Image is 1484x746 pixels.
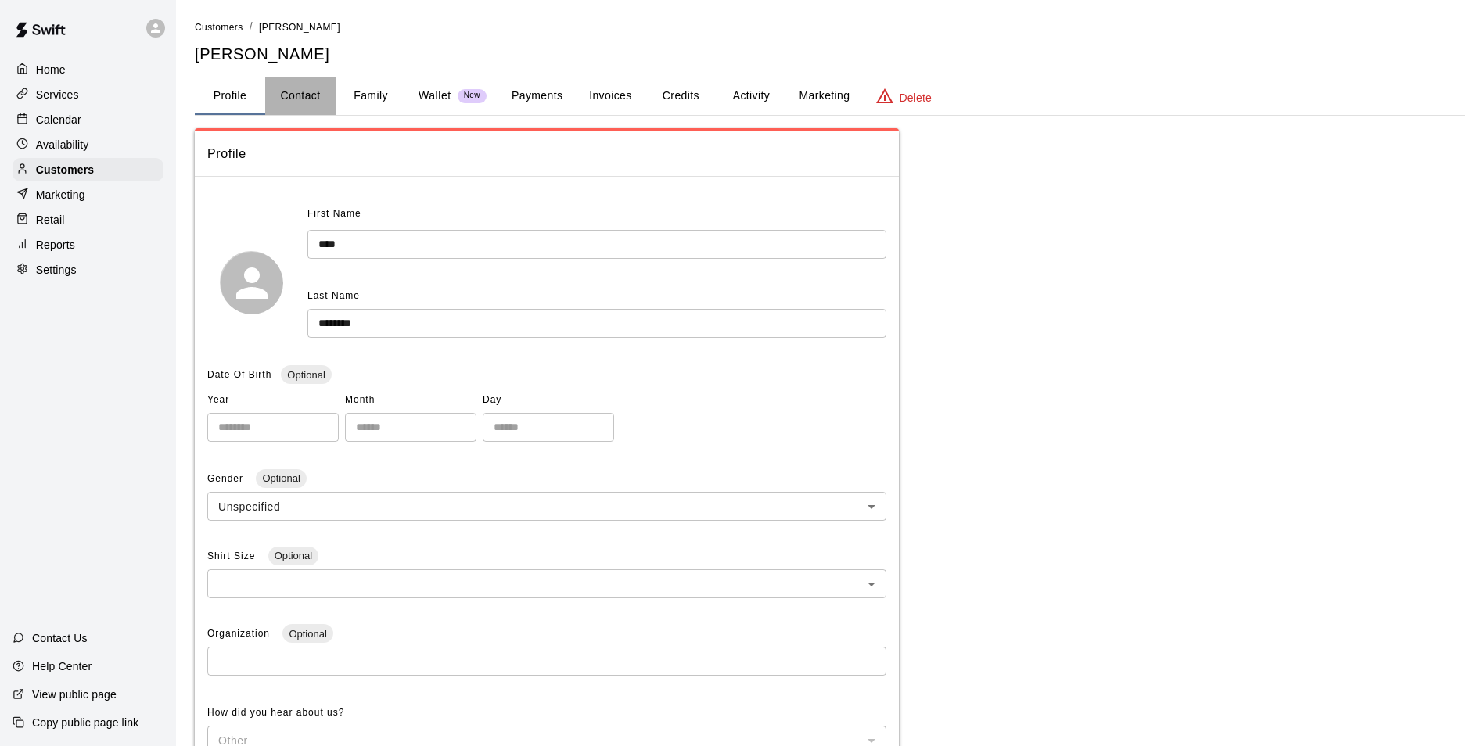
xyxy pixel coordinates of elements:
span: Customers [195,22,243,33]
p: Copy public page link [32,715,138,730]
span: Year [207,388,339,413]
p: Retail [36,212,65,228]
span: Gender [207,473,246,484]
div: basic tabs example [195,77,1465,115]
a: Calendar [13,108,163,131]
div: Unspecified [207,492,886,521]
a: Reports [13,233,163,256]
button: Family [336,77,406,115]
a: Customers [195,20,243,33]
a: Marketing [13,183,163,206]
p: Home [36,62,66,77]
span: Shirt Size [207,551,259,561]
button: Activity [716,77,786,115]
a: Home [13,58,163,81]
span: Optional [282,628,332,640]
p: Delete [900,90,932,106]
a: Settings [13,258,163,282]
span: [PERSON_NAME] [259,22,340,33]
button: Invoices [575,77,645,115]
p: Settings [36,262,77,278]
span: Profile [207,144,886,164]
button: Payments [499,77,575,115]
h5: [PERSON_NAME] [195,44,1465,65]
span: Optional [256,472,306,484]
span: First Name [307,202,361,227]
span: Organization [207,628,273,639]
p: Availability [36,137,89,152]
p: Services [36,87,79,102]
p: Customers [36,162,94,178]
a: Services [13,83,163,106]
nav: breadcrumb [195,19,1465,36]
span: Date Of Birth [207,369,271,380]
p: Wallet [419,88,451,104]
span: Month [345,388,476,413]
p: Marketing [36,187,85,203]
button: Marketing [786,77,862,115]
button: Credits [645,77,716,115]
span: Last Name [307,290,360,301]
p: View public page [32,687,117,702]
span: Optional [268,550,318,561]
span: Optional [281,369,331,381]
button: Profile [195,77,265,115]
button: Contact [265,77,336,115]
p: Contact Us [32,630,88,646]
a: Availability [13,133,163,156]
span: How did you hear about us? [207,707,344,718]
span: Day [483,388,614,413]
p: Help Center [32,658,92,674]
span: New [458,91,487,101]
p: Calendar [36,112,81,127]
a: Customers [13,158,163,181]
p: Reports [36,237,75,253]
li: / [250,19,253,35]
a: Retail [13,208,163,231]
